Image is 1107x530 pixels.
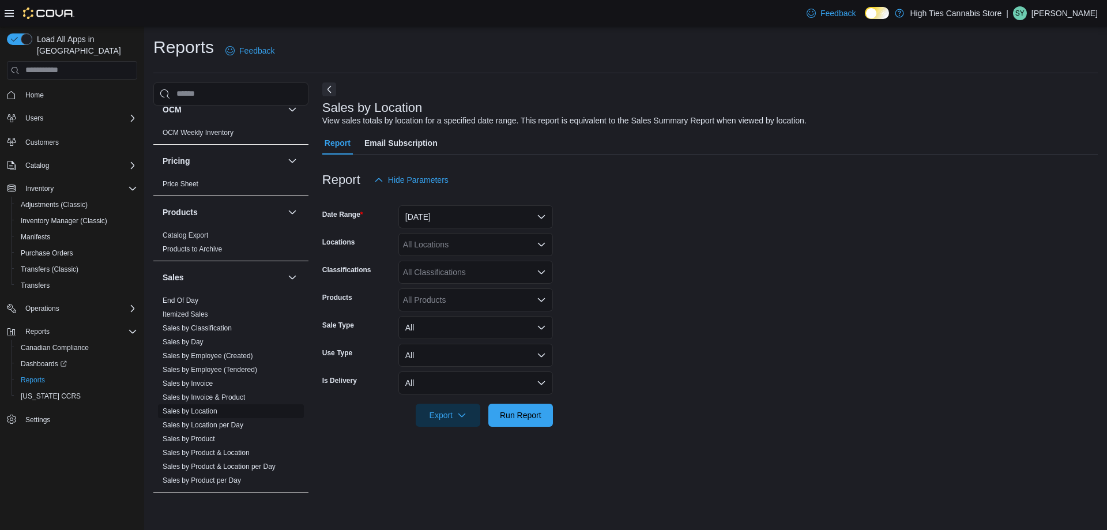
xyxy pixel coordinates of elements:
[16,373,50,387] a: Reports
[21,375,45,385] span: Reports
[2,181,142,197] button: Inventory
[163,462,276,471] span: Sales by Product & Location per Day
[163,393,245,401] a: Sales by Invoice & Product
[16,389,137,403] span: Washington CCRS
[21,302,137,315] span: Operations
[416,404,480,427] button: Export
[21,412,137,427] span: Settings
[25,304,59,313] span: Operations
[322,115,807,127] div: View sales totals by location for a specified date range. This report is equivalent to the Sales ...
[7,82,137,458] nav: Complex example
[163,104,182,115] h3: OCM
[322,210,363,219] label: Date Range
[910,6,1001,20] p: High Ties Cannabis Store
[163,179,198,189] span: Price Sheet
[322,101,423,115] h3: Sales by Location
[163,352,253,360] a: Sales by Employee (Created)
[21,392,81,401] span: [US_STATE] CCRS
[25,184,54,193] span: Inventory
[2,133,142,150] button: Customers
[16,262,83,276] a: Transfers (Classic)
[537,268,546,277] button: Open list of options
[16,214,112,228] a: Inventory Manager (Classic)
[12,356,142,372] a: Dashboards
[370,168,453,191] button: Hide Parameters
[21,88,48,102] a: Home
[21,134,137,149] span: Customers
[25,327,50,336] span: Reports
[2,87,142,103] button: Home
[163,449,250,457] a: Sales by Product & Location
[21,281,50,290] span: Transfers
[16,357,137,371] span: Dashboards
[16,262,137,276] span: Transfers (Classic)
[21,136,63,149] a: Customers
[21,232,50,242] span: Manifests
[163,366,257,374] a: Sales by Employee (Tendered)
[16,341,93,355] a: Canadian Compliance
[2,157,142,174] button: Catalog
[21,111,137,125] span: Users
[163,407,217,415] a: Sales by Location
[21,302,64,315] button: Operations
[322,293,352,302] label: Products
[23,7,74,19] img: Cova
[153,36,214,59] h1: Reports
[16,357,71,371] a: Dashboards
[364,131,438,155] span: Email Subscription
[163,180,198,188] a: Price Sheet
[163,296,198,305] a: End Of Day
[12,229,142,245] button: Manifests
[285,103,299,116] button: OCM
[21,182,137,196] span: Inventory
[16,246,78,260] a: Purchase Orders
[21,343,89,352] span: Canadian Compliance
[163,476,241,484] a: Sales by Product per Day
[21,325,54,339] button: Reports
[163,128,234,137] span: OCM Weekly Inventory
[16,214,137,228] span: Inventory Manager (Classic)
[2,411,142,428] button: Settings
[21,249,73,258] span: Purchase Orders
[16,246,137,260] span: Purchase Orders
[1015,6,1025,20] span: sy
[398,344,553,367] button: All
[163,245,222,253] a: Products to Archive
[12,245,142,261] button: Purchase Orders
[285,205,299,219] button: Products
[21,325,137,339] span: Reports
[488,404,553,427] button: Run Report
[163,272,184,283] h3: Sales
[163,434,215,443] span: Sales by Product
[16,341,137,355] span: Canadian Compliance
[12,277,142,294] button: Transfers
[21,159,137,172] span: Catalog
[1013,6,1027,20] div: shirley yu
[163,476,241,485] span: Sales by Product per Day
[398,205,553,228] button: [DATE]
[25,91,44,100] span: Home
[16,389,85,403] a: [US_STATE] CCRS
[21,111,48,125] button: Users
[163,129,234,137] a: OCM Weekly Inventory
[322,265,371,275] label: Classifications
[2,324,142,340] button: Reports
[12,340,142,356] button: Canadian Compliance
[1031,6,1098,20] p: [PERSON_NAME]
[163,272,283,283] button: Sales
[163,393,245,402] span: Sales by Invoice & Product
[163,365,257,374] span: Sales by Employee (Tendered)
[398,316,553,339] button: All
[163,420,243,430] span: Sales by Location per Day
[163,435,215,443] a: Sales by Product
[12,197,142,213] button: Adjustments (Classic)
[163,337,204,347] span: Sales by Day
[325,131,351,155] span: Report
[163,245,222,254] span: Products to Archive
[163,155,190,167] h3: Pricing
[163,155,283,167] button: Pricing
[398,371,553,394] button: All
[16,198,137,212] span: Adjustments (Classic)
[163,463,276,471] a: Sales by Product & Location per Day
